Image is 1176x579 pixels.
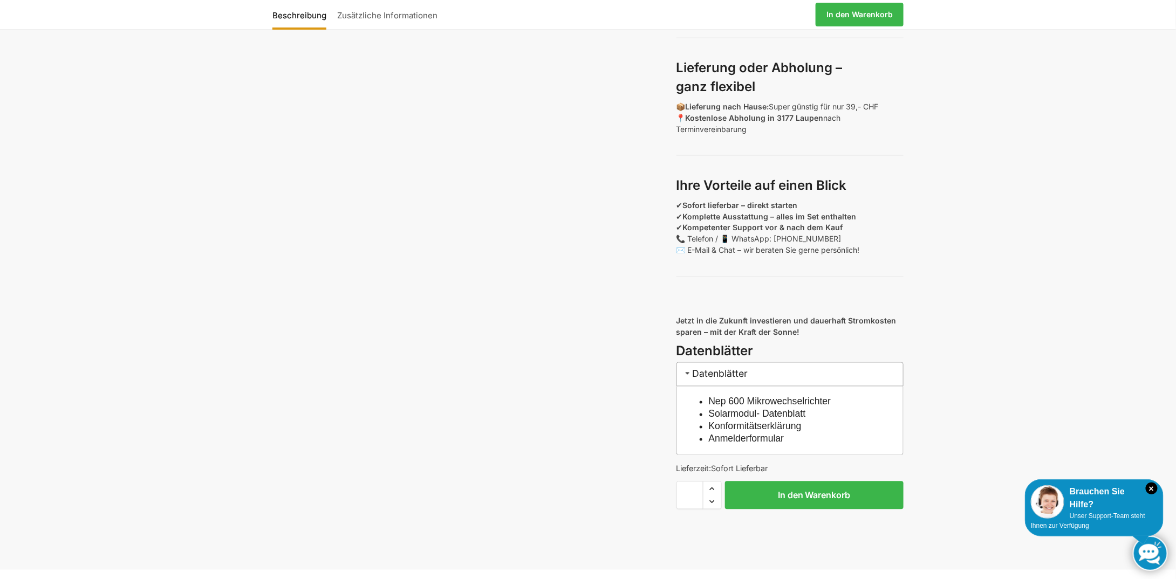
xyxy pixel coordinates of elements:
[709,396,831,407] a: Nep 600 Mikrowechselrichter
[725,481,904,509] button: In den Warenkorb
[674,516,906,546] iframe: Sicherer Rahmen für schnelle Bezahlvorgänge
[676,342,904,361] h3: Datenblätter
[683,212,857,221] strong: Komplette Ausstattung – alles im Set enthalten
[1146,482,1158,494] i: Schließen
[709,421,802,432] a: Konformitätserklärung
[816,3,904,26] a: In den Warenkorb
[686,113,824,122] strong: Kostenlose Abholung in 3177 Laupen
[686,102,769,111] strong: Lieferung nach Hause:
[683,223,843,232] strong: Kompetenter Support vor & nach dem Kauf
[712,464,768,473] span: Sofort Lieferbar
[676,362,904,387] h3: Datenblätter
[1031,512,1145,529] span: Unser Support-Team steht Ihnen zur Verfügung
[272,2,332,27] a: Beschreibung
[676,177,847,193] strong: Ihre Vorteile auf einen Blick
[1031,485,1064,519] img: Customer service
[676,464,768,473] span: Lieferzeit:
[1031,485,1158,511] div: Brauchen Sie Hilfe?
[683,201,798,210] strong: Sofort lieferbar – direkt starten
[676,316,897,337] strong: Jetzt in die Zukunft investieren und dauerhaft Stromkosten sparen – mit der Kraft der Sonne!
[709,433,784,444] a: Anmelderformular
[703,482,721,496] span: Increase quantity
[703,495,721,509] span: Reduce quantity
[332,2,443,27] a: Zusätzliche Informationen
[676,101,904,135] p: 📦 Super günstig für nur 39,- CHF 📍 nach Terminvereinbarung
[676,60,843,94] strong: Lieferung oder Abholung – ganz flexibel
[709,409,806,419] a: Solarmodul- Datenblatt
[676,481,703,509] input: Produktmenge
[676,199,904,256] p: ✔ ✔ ✔ 📞 Telefon / 📱 WhatsApp: [PHONE_NUMBER] ✉️ E-Mail & Chat – wir beraten Sie gerne persönlich!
